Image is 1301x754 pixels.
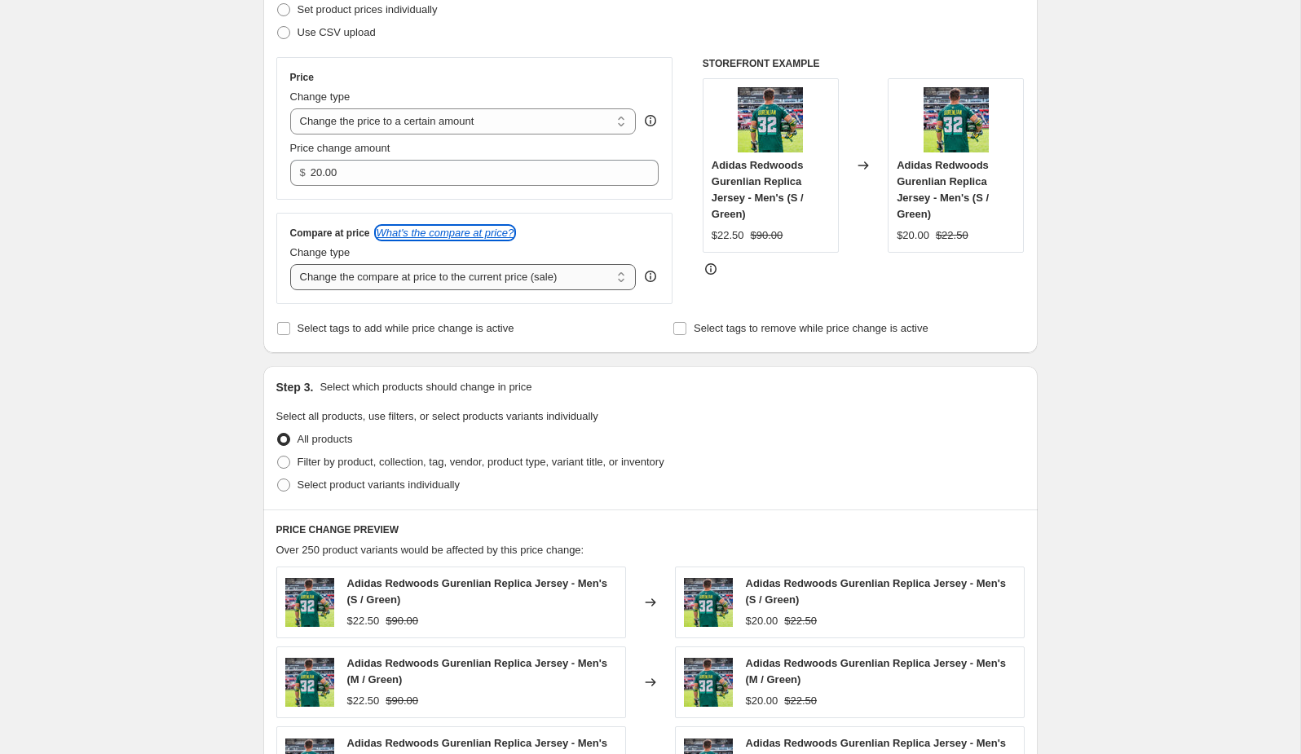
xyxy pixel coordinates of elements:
span: Adidas Redwoods Gurenlian Replica Jersey - Men's (S / Green) [712,159,804,220]
img: gurenlian_green_front_80x.jpg [924,87,989,152]
strike: $90.00 [386,693,418,709]
img: gurenlian_green_front_80x.jpg [684,578,733,627]
span: Adidas Redwoods Gurenlian Replica Jersey - Men's (M / Green) [746,657,1007,686]
span: Select all products, use filters, or select products variants individually [276,410,598,422]
img: gurenlian_green_front_80x.jpg [684,658,733,707]
input: 80.00 [311,160,634,186]
div: $22.50 [347,613,380,629]
strike: $22.50 [936,227,968,244]
span: Adidas Redwoods Gurenlian Replica Jersey - Men's (S / Green) [347,577,608,606]
img: gurenlian_green_front_80x.jpg [285,578,334,627]
span: Price change amount [290,142,390,154]
h3: Price [290,71,314,84]
strike: $22.50 [784,693,817,709]
strike: $22.50 [784,613,817,629]
div: help [642,112,659,129]
div: $22.50 [712,227,744,244]
strike: $90.00 [386,613,418,629]
p: Select which products should change in price [320,379,531,395]
span: Select tags to remove while price change is active [694,322,928,334]
strike: $90.00 [751,227,783,244]
div: $20.00 [746,613,778,629]
h6: PRICE CHANGE PREVIEW [276,523,1025,536]
div: help [642,268,659,284]
span: Change type [290,246,351,258]
div: $20.00 [746,693,778,709]
div: $20.00 [897,227,929,244]
div: $22.50 [347,693,380,709]
img: gurenlian_green_front_80x.jpg [738,87,803,152]
h3: Compare at price [290,227,370,240]
span: Set product prices individually [298,3,438,15]
span: All products [298,433,353,445]
span: $ [300,166,306,179]
span: Adidas Redwoods Gurenlian Replica Jersey - Men's (M / Green) [347,657,608,686]
img: gurenlian_green_front_80x.jpg [285,658,334,707]
button: What's the compare at price? [377,227,514,239]
span: Select tags to add while price change is active [298,322,514,334]
span: Adidas Redwoods Gurenlian Replica Jersey - Men's (S / Green) [897,159,989,220]
h2: Step 3. [276,379,314,395]
span: Use CSV upload [298,26,376,38]
span: Adidas Redwoods Gurenlian Replica Jersey - Men's (S / Green) [746,577,1007,606]
span: Over 250 product variants would be affected by this price change: [276,544,584,556]
span: Change type [290,90,351,103]
h6: STOREFRONT EXAMPLE [703,57,1025,70]
span: Select product variants individually [298,478,460,491]
span: Filter by product, collection, tag, vendor, product type, variant title, or inventory [298,456,664,468]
